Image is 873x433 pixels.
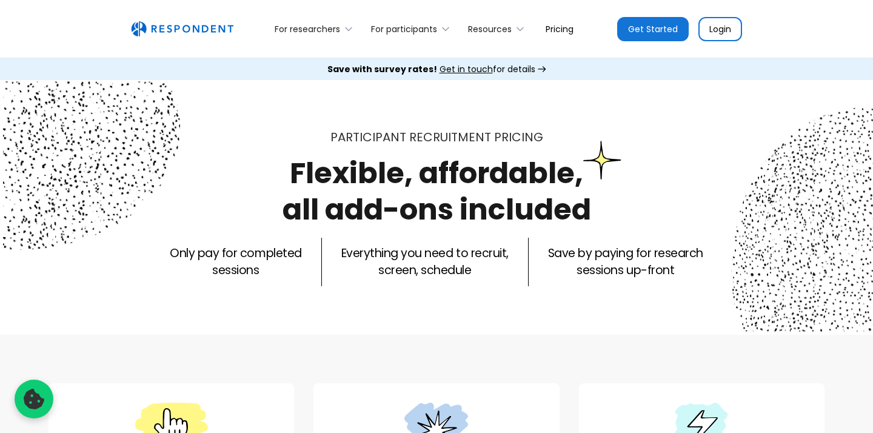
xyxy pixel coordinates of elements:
strong: Save with survey rates! [327,63,437,75]
p: Save by paying for research sessions up-front [548,245,703,279]
div: For participants [371,23,437,35]
img: Untitled UI logotext [131,21,233,37]
a: home [131,21,233,37]
span: Participant recruitment [330,129,491,146]
a: Login [698,17,742,41]
div: for details [327,63,535,75]
div: For participants [364,15,461,43]
span: Get in touch [440,63,493,75]
div: For researchers [268,15,364,43]
p: Everything you need to recruit, screen, schedule [341,245,509,279]
p: Only pay for completed sessions [170,245,301,279]
span: PRICING [494,129,543,146]
div: Resources [461,15,536,43]
a: Pricing [536,15,583,43]
div: Resources [468,23,512,35]
div: For researchers [275,23,340,35]
a: Get Started [617,17,689,41]
h1: Flexible, affordable, all add-ons included [283,153,591,230]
